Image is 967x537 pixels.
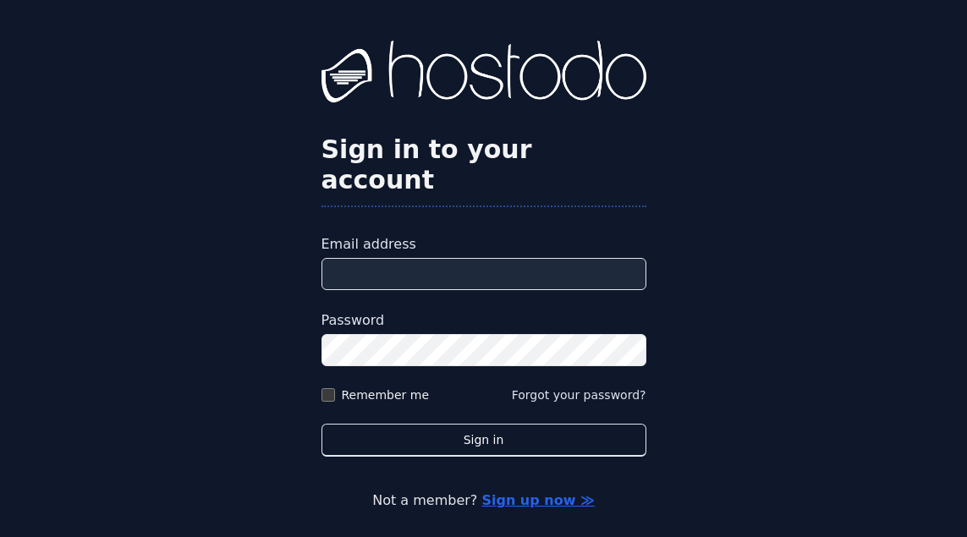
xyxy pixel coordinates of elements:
button: Sign in [321,424,646,457]
label: Remember me [342,386,430,403]
label: Email address [321,234,646,255]
p: Not a member? [68,490,899,511]
button: Forgot your password? [512,386,646,403]
label: Password [321,310,646,331]
h2: Sign in to your account [321,134,646,195]
a: Sign up now ≫ [481,492,594,508]
img: Hostodo [321,41,646,108]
